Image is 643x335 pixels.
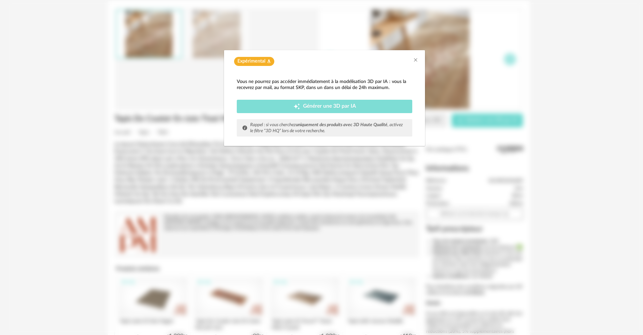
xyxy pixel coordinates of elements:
button: Creation icon Générer une 3D par IA [237,100,412,113]
button: Close [413,57,418,64]
span: Expérimental [237,58,265,65]
div: Vous ne pourrez pas accéder immédiatement à la modélisation 3D par IA : vous la recevrez par mail... [237,79,412,91]
b: uniquement des produits avec 3D Haute Qualité [296,122,387,127]
span: Creation icon [293,103,300,110]
span: Générer une 3D par IA [303,104,356,109]
span: Flask icon [267,58,271,65]
div: dialog [224,50,425,146]
em: Rappel : si vous cherchez , activez le filtre “3D HQ” lors de votre recherche. [250,122,403,133]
